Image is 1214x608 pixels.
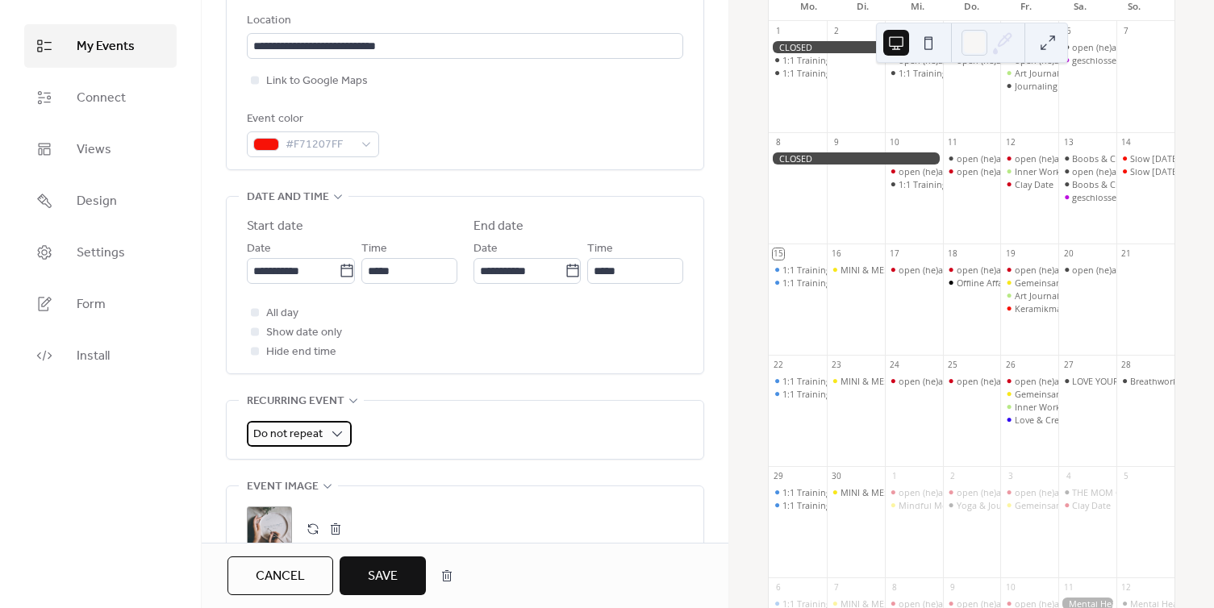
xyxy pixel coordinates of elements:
div: Boobs & Clay: Female only special [1058,178,1116,190]
div: open (he)art café [885,375,943,387]
div: 1:1 Training mit Caterina (digital oder 5020 Salzburg) [769,388,827,400]
div: Gemeinsam stark: Kreativzeit für Kind & Eltern [1000,277,1058,289]
div: 14 [1120,137,1132,148]
div: 7 [831,582,842,593]
div: 24 [889,360,900,371]
div: 20 [1063,248,1074,260]
div: 1:1 Training mit [PERSON_NAME] (digital oder 5020 [GEOGRAPHIC_DATA]) [782,277,1087,289]
div: open (he)art café [957,486,1027,498]
button: Save [340,556,426,595]
div: 17 [889,248,900,260]
div: MINI & ME: Dein Moment mit Baby [841,486,985,498]
div: 1:1 Training mit [PERSON_NAME] (digital oder 5020 [GEOGRAPHIC_DATA]) [782,486,1087,498]
div: Slow Sunday: Dot Painting & Self Love [1116,152,1174,164]
div: 1:1 Training mit Caterina (digital oder 5020 Salzburg) [769,277,827,289]
div: CLOSED [769,152,943,164]
div: 27 [1063,360,1074,371]
div: 1:1 Training mit Caterina (digital oder 5020 Salzburg) [769,499,827,511]
div: open (he)art café [943,165,1001,177]
div: 6 [1063,26,1074,37]
span: All day [266,304,298,323]
div: open (he)art café [957,165,1027,177]
div: open (he)art café [1000,486,1058,498]
div: 3 [1005,471,1016,482]
div: open (he)art café [1072,165,1142,177]
span: Form [77,295,106,314]
div: 19 [1005,248,1016,260]
div: 8 [889,582,900,593]
div: Keramikmalerei: Gestalte deinen Selbstliebe-Anker [1000,302,1058,314]
span: My Events [77,37,135,56]
div: open (he)art café [1000,375,1058,387]
span: Save [368,567,398,586]
span: Event image [247,477,319,497]
div: open (he)art café [1072,41,1142,53]
div: 2 [831,26,842,37]
div: Journaling Deep Dive: 2 Stunden für dich und deine Gedanken [1000,80,1058,92]
div: Clay Date [1058,499,1116,511]
div: 9 [947,582,958,593]
span: Date [247,239,271,259]
div: LOVE YOURSELF LOUD: DJ Night & Selflove-Art [1058,375,1116,387]
div: 1:1 Training mit Caterina [769,54,827,66]
div: 1:1 Training mit Caterina [885,67,943,79]
div: 10 [889,137,900,148]
div: 12 [1120,582,1132,593]
div: Boobs & Clay: Female only special [1058,152,1116,164]
a: Settings [24,231,177,274]
div: MINI & ME: Dein Moment mit Baby [827,264,885,276]
div: MINI & ME: Dein Moment mit Baby [827,375,885,387]
div: Yoga & Journaling: She. Breathes. Writes. [943,499,1001,511]
div: 23 [831,360,842,371]
div: 1:1 Training mit Caterina [769,67,827,79]
div: 5 [1120,471,1132,482]
span: Design [77,192,117,211]
div: open (he)art café [957,375,1027,387]
div: 1:1 Training mit [PERSON_NAME] [899,67,1035,79]
div: Offline Affairs [943,277,1001,289]
div: Breathwork Session und Acryl Painting Workshop [1116,375,1174,387]
div: open (he)art café [1015,264,1085,276]
div: geschlossene Gesellschaft - doors closed [1058,191,1116,203]
div: Gemeinsam stark: Kreativzeit für Kind & Eltern [1000,499,1058,511]
span: Date and time [247,188,329,207]
div: 1:1 Training mit Caterina [885,178,943,190]
div: open (he)art café [1015,486,1085,498]
span: #F71207FF [286,135,353,155]
span: Show date only [266,323,342,343]
span: Time [587,239,613,259]
div: MINI & ME: Dein Moment mit Baby [841,264,985,276]
div: open (he)art café [957,264,1027,276]
div: open (he)art café [1072,264,1142,276]
div: open (he)art café [1000,264,1058,276]
div: 29 [773,471,784,482]
span: Link to Google Maps [266,72,368,91]
div: THE MOM CIRCLE: Mini-Day-Retreat – Mama, fühl dich! [1058,486,1116,498]
div: 9 [831,137,842,148]
div: 2 [947,471,958,482]
span: Cancel [256,567,305,586]
a: Cancel [227,556,333,595]
div: 1:1 Training mit [PERSON_NAME] (digital oder 5020 [GEOGRAPHIC_DATA]) [782,388,1087,400]
div: geschlossene Gesellschaft - doors closed [1058,54,1116,66]
div: open (he)art café [943,152,1001,164]
div: 15 [773,248,784,260]
div: Gemeinsam stark: Kreativzeit für Kind & Eltern [1015,499,1206,511]
div: Love & Create – Malen für dein inneres Kind [1015,414,1197,426]
span: Date [474,239,498,259]
div: open (he)art café [1015,152,1085,164]
div: 30 [831,471,842,482]
div: MINI & ME: Dein Moment mit Baby [841,375,985,387]
div: Inner Work Ritual: Innere Stimmen sichtbar machen [1000,401,1058,413]
div: 8 [773,137,784,148]
div: 1 [889,471,900,482]
div: 22 [773,360,784,371]
div: Art Journaling Workshop [1000,289,1058,302]
div: Start date [247,217,303,236]
div: 21 [1120,248,1132,260]
span: Install [77,347,110,366]
div: Art Journaling Workshop [1000,67,1058,79]
div: MINI & ME: Dein Moment mit Baby [827,486,885,498]
div: Love & Create – Malen für dein inneres Kind [1000,414,1058,426]
div: ; [247,506,292,552]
